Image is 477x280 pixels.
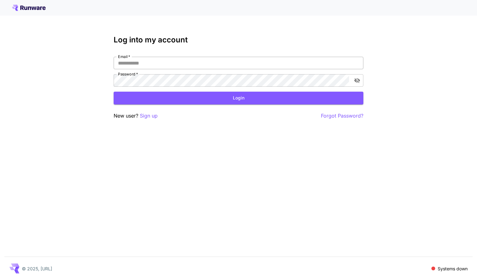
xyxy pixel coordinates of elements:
p: New user? [114,112,158,120]
button: Forgot Password? [321,112,363,120]
button: Login [114,92,363,104]
button: Sign up [140,112,158,120]
label: Password [118,71,138,77]
label: Email [118,54,130,59]
p: © 2025, [URL] [22,265,52,272]
h3: Log into my account [114,36,363,44]
button: toggle password visibility [352,75,363,86]
p: Systems down [438,265,468,272]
